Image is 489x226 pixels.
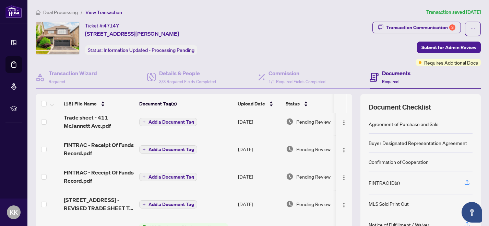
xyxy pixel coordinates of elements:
span: Pending Review [296,118,331,125]
span: View Transaction [85,9,122,15]
div: Status: [85,45,197,55]
img: Document Status [286,118,294,125]
span: ellipsis [470,26,475,31]
span: 47147 [104,23,119,29]
h4: Transaction Wizard [49,69,97,77]
button: Logo [338,171,349,182]
button: Submit for Admin Review [417,42,481,53]
span: plus [142,203,146,206]
div: Agreement of Purchase and Sale [369,120,439,128]
span: (18) File Name [64,100,97,108]
span: Add a Document Tag [148,120,194,124]
button: Add a Document Tag [139,118,197,126]
img: logo [5,5,22,18]
button: Add a Document Tag [139,145,197,154]
button: Add a Document Tag [139,200,197,208]
button: Transaction Communication3 [372,22,461,33]
span: Document Checklist [369,102,431,112]
span: Information Updated - Processing Pending [104,47,194,53]
th: (18) File Name [61,94,136,113]
div: 3 [449,24,455,31]
button: Logo [338,144,349,155]
img: Logo [341,202,347,208]
span: Required [382,79,398,84]
span: Deal Processing [43,9,78,15]
span: plus [142,120,146,124]
th: Upload Date [235,94,283,113]
span: Pending Review [296,145,331,153]
span: Status [286,100,300,108]
span: Trade sheet - 411 McJannett Ave.pdf [64,113,134,130]
span: Add a Document Tag [148,174,194,179]
button: Add a Document Tag [139,172,197,181]
span: Pending Review [296,173,331,180]
span: Submit for Admin Review [421,42,476,53]
button: Logo [338,199,349,210]
img: IMG-W12314751_1.jpg [36,22,79,54]
span: Upload Date [238,100,265,108]
h4: Commission [269,69,325,77]
span: FINTRAC - Receipt Of Funds Record.pdf [64,168,134,185]
span: [STREET_ADDRESS][PERSON_NAME] [85,30,179,38]
span: [STREET_ADDRESS] - REVISED TRADE SHEET TO BE REVIEWED.pdf [64,196,134,212]
td: [DATE] [235,190,283,218]
img: Logo [341,147,347,153]
span: 1/1 Required Fields Completed [269,79,325,84]
span: plus [142,148,146,151]
span: Pending Review [296,200,331,208]
th: Document Tag(s) [136,94,235,113]
span: Requires Additional Docs [424,59,478,66]
div: Ticket #: [85,22,119,30]
div: Confirmation of Cooperation [369,158,429,166]
span: Add a Document Tag [148,202,194,207]
span: 3/3 Required Fields Completed [159,79,216,84]
div: FINTRAC ID(s) [369,179,400,187]
button: Logo [338,116,349,127]
img: Document Status [286,145,294,153]
button: Open asap [462,202,482,223]
div: Buyer Designated Representation Agreement [369,139,467,147]
span: Add a Document Tag [148,147,194,152]
span: KK [10,207,18,217]
img: Document Status [286,200,294,208]
h4: Details & People [159,69,216,77]
span: plus [142,175,146,179]
li: / [81,8,83,16]
button: Add a Document Tag [139,173,197,181]
td: [DATE] [235,135,283,163]
span: home [36,10,40,15]
button: Add a Document Tag [139,145,197,154]
article: Transaction saved [DATE] [426,8,481,16]
img: Logo [341,175,347,180]
span: FINTRAC - Receipt Of Funds Record.pdf [64,141,134,157]
td: [DATE] [235,108,283,135]
h4: Documents [382,69,410,77]
div: Transaction Communication [386,22,455,33]
img: Logo [341,120,347,125]
td: [DATE] [235,163,283,190]
button: Add a Document Tag [139,117,197,126]
button: Add a Document Tag [139,200,197,209]
span: Required [49,79,65,84]
img: Document Status [286,173,294,180]
div: MLS Sold Print Out [369,200,409,207]
th: Status [283,94,341,113]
